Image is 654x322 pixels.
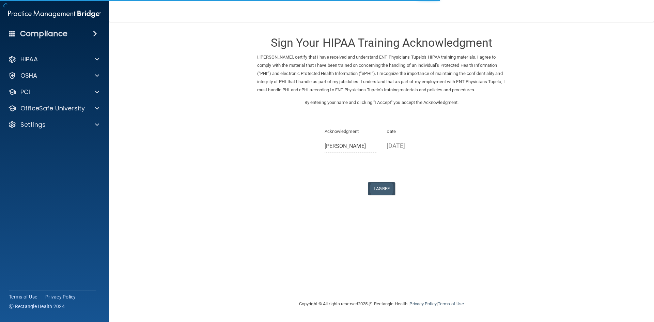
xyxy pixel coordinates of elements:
[368,182,395,195] button: I Agree
[8,121,99,129] a: Settings
[387,140,439,151] p: [DATE]
[8,88,99,96] a: PCI
[20,72,37,80] p: OSHA
[257,293,506,315] div: Copyright © All rights reserved 2025 @ Rectangle Health | |
[9,303,65,310] span: Ⓒ Rectangle Health 2024
[409,301,436,306] a: Privacy Policy
[20,55,38,63] p: HIPAA
[387,127,439,136] p: Date
[325,127,377,136] p: Acknowledgment
[438,301,464,306] a: Terms of Use
[8,7,101,21] img: PMB logo
[536,274,646,301] iframe: Drift Widget Chat Controller
[8,104,99,112] a: OfficeSafe University
[20,88,30,96] p: PCI
[257,98,506,107] p: By entering your name and clicking "I Accept" you accept the Acknowledgment.
[325,140,377,153] input: Full Name
[257,36,506,49] h3: Sign Your HIPAA Training Acknowledgment
[20,121,46,129] p: Settings
[8,55,99,63] a: HIPAA
[45,293,76,300] a: Privacy Policy
[8,72,99,80] a: OSHA
[9,293,37,300] a: Terms of Use
[257,53,506,94] p: I, , certify that I have received and understand ENT Physicians Tupelo's HIPAA training materials...
[20,104,85,112] p: OfficeSafe University
[260,55,293,60] ins: [PERSON_NAME]
[20,29,67,39] h4: Compliance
